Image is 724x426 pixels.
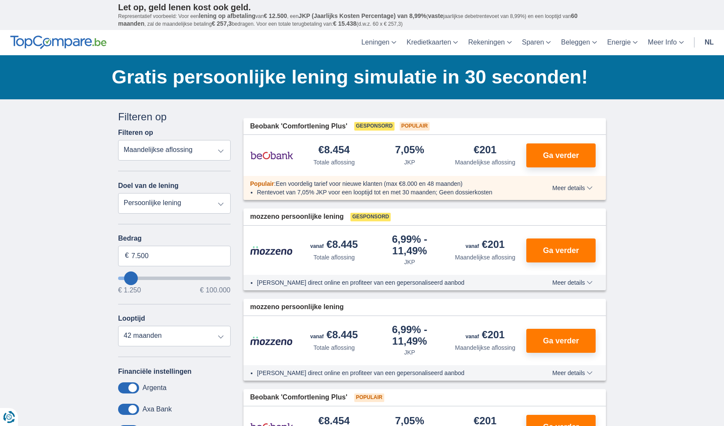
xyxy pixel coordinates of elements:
label: Financiële instellingen [118,368,192,375]
span: € [125,251,129,261]
span: € 12.500 [264,12,287,19]
span: Meer details [552,370,593,376]
img: product.pl.alt Beobank [250,145,293,166]
h1: Gratis persoonlijke lening simulatie in 30 seconden! [112,64,606,90]
button: Meer details [546,279,599,286]
span: Beobank 'Comfortlening Plus' [250,122,347,131]
div: €8.454 [318,145,350,156]
span: JKP (Jaarlijks Kosten Percentage) van 8,99% [299,12,427,19]
span: Ga verder [543,152,579,159]
a: nl [700,30,719,55]
div: Maandelijkse aflossing [455,343,515,352]
button: Ga verder [526,143,596,167]
span: Populair [400,122,430,131]
div: €201 [466,239,504,251]
div: €201 [474,145,496,156]
div: Filteren op [118,110,231,124]
span: € 15.438 [333,20,356,27]
span: Meer details [552,280,593,286]
span: € 257,3 [212,20,232,27]
div: JKP [404,348,415,357]
label: Looptijd [118,315,145,322]
div: : [243,179,528,188]
span: 60 maanden [118,12,578,27]
span: mozzeno persoonlijke lening [250,212,344,222]
div: €201 [466,330,504,342]
span: Meer details [552,185,593,191]
a: Meer Info [643,30,689,55]
span: € 100.000 [200,287,230,294]
a: Leningen [356,30,401,55]
div: Maandelijkse aflossing [455,158,515,167]
div: Totale aflossing [313,158,355,167]
button: Meer details [546,369,599,376]
div: 6,99% [375,234,444,256]
span: Ga verder [543,337,579,345]
a: Kredietkaarten [401,30,463,55]
label: Axa Bank [142,405,172,413]
p: Let op, geld lenen kost ook geld. [118,2,606,12]
div: 6,99% [375,325,444,346]
span: lening op afbetaling [199,12,255,19]
div: JKP [404,258,415,266]
span: Gesponsord [350,213,391,221]
span: Populair [354,393,384,402]
span: vaste [428,12,443,19]
span: Populair [250,180,274,187]
img: TopCompare [10,36,107,49]
button: Ga verder [526,238,596,262]
a: Energie [602,30,643,55]
span: Gesponsord [354,122,395,131]
span: mozzeno persoonlijke lening [250,302,344,312]
a: Rekeningen [463,30,516,55]
img: product.pl.alt Mozzeno [250,336,293,346]
label: Bedrag [118,235,231,242]
label: Doel van de lening [118,182,178,190]
li: Rentevoet van 7,05% JKP voor een looptijd tot en met 30 maanden; Geen dossierkosten [257,188,521,197]
span: Ga verder [543,247,579,254]
input: wantToBorrow [118,277,231,280]
label: Argenta [142,384,166,392]
div: Maandelijkse aflossing [455,253,515,262]
button: Meer details [546,185,599,191]
button: Ga verder [526,329,596,353]
span: Een voordelig tarief voor nieuwe klanten (max €8.000 en 48 maanden) [276,180,463,187]
a: Beleggen [556,30,602,55]
div: 7,05% [395,145,424,156]
div: €8.445 [310,239,358,251]
div: Totale aflossing [313,343,355,352]
div: €8.445 [310,330,358,342]
p: Representatief voorbeeld: Voor een van , een ( jaarlijkse debetrentevoet van 8,99%) en een loopti... [118,12,606,28]
li: [PERSON_NAME] direct online en profiteer van een gepersonaliseerd aanbod [257,369,521,377]
div: Totale aflossing [313,253,355,262]
li: [PERSON_NAME] direct online en profiteer van een gepersonaliseerd aanbod [257,278,521,287]
div: JKP [404,158,415,167]
span: € 1.250 [118,287,141,294]
a: Sparen [517,30,556,55]
label: Filteren op [118,129,153,137]
img: product.pl.alt Mozzeno [250,246,293,255]
span: Beobank 'Comfortlening Plus' [250,393,347,402]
